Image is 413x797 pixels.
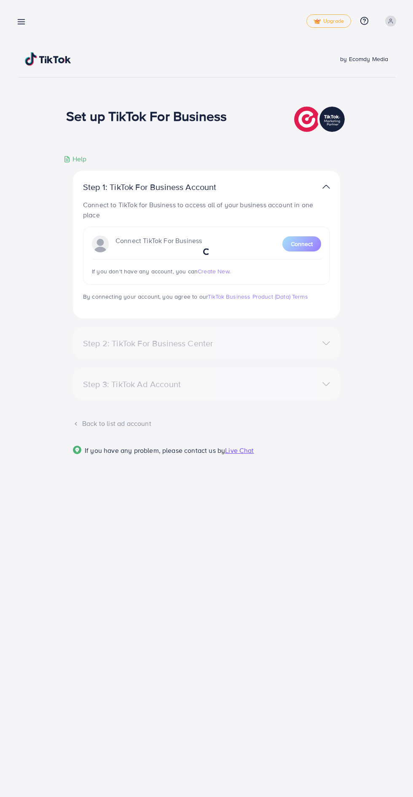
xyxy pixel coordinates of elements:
[314,19,321,24] img: tick
[340,55,388,63] span: by Ecomdy Media
[73,419,340,428] div: Back to list ad account
[64,154,87,164] div: Help
[306,14,351,28] a: tickUpgrade
[322,181,330,193] img: TikTok partner
[85,446,225,455] span: If you have any problem, please contact us by
[83,182,243,192] p: Step 1: TikTok For Business Account
[225,446,254,455] span: Live Chat
[25,52,71,66] img: TikTok
[73,446,81,454] img: Popup guide
[66,108,227,124] h1: Set up TikTok For Business
[294,104,347,134] img: TikTok partner
[314,18,344,24] span: Upgrade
